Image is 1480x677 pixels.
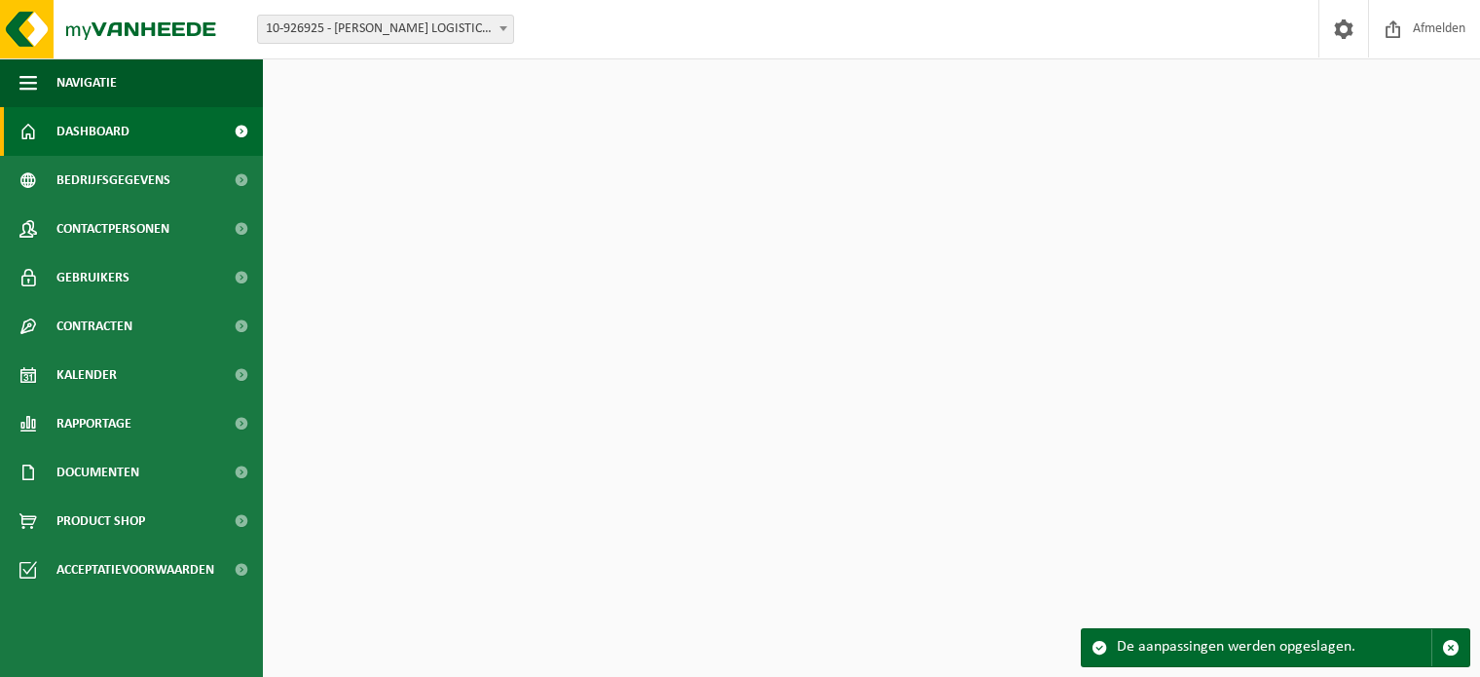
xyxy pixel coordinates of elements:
span: Contracten [56,302,132,351]
span: Contactpersonen [56,205,169,253]
span: Kalender [56,351,117,399]
span: 10-926925 - JOST LOGISTICS - HERSTAL [258,16,513,43]
span: Rapportage [56,399,131,448]
span: 10-926925 - JOST LOGISTICS - HERSTAL [257,15,514,44]
div: De aanpassingen werden opgeslagen. [1117,629,1431,666]
span: Gebruikers [56,253,129,302]
span: Dashboard [56,107,129,156]
span: Navigatie [56,58,117,107]
span: Documenten [56,448,139,497]
span: Product Shop [56,497,145,545]
span: Bedrijfsgegevens [56,156,170,205]
span: Acceptatievoorwaarden [56,545,214,594]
